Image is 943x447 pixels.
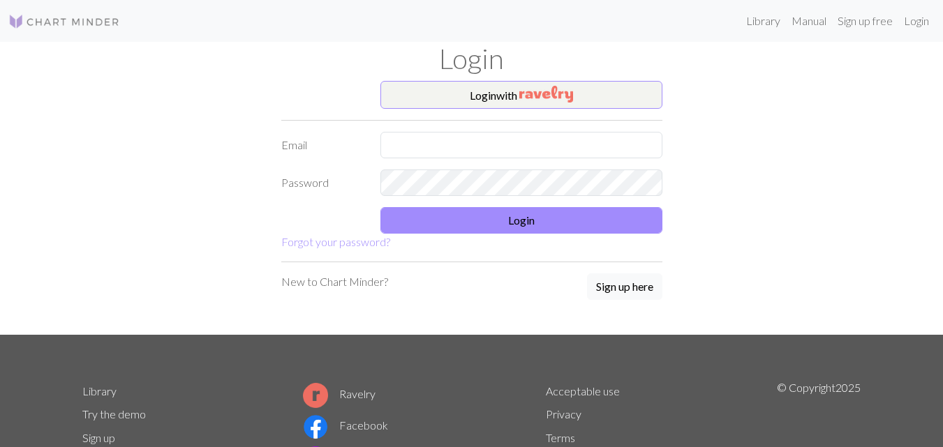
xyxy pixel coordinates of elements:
a: Try the demo [82,407,146,421]
a: Sign up free [832,7,898,35]
a: Acceptable use [546,384,620,397]
h1: Login [74,42,870,75]
a: Login [898,7,935,35]
img: Ravelry [519,86,573,103]
a: Privacy [546,407,581,421]
button: Login [380,207,662,234]
label: Password [273,169,373,196]
a: Terms [546,431,575,444]
a: Sign up here [587,273,662,301]
p: New to Chart Minder? [281,273,388,290]
a: Library [741,7,786,35]
button: Loginwith [380,81,662,109]
a: Sign up [82,431,115,444]
img: Ravelry logo [303,383,328,408]
label: Email [273,132,373,158]
a: Forgot your password? [281,235,390,248]
img: Logo [8,13,120,30]
a: Library [82,384,117,397]
a: Ravelry [303,387,376,400]
a: Manual [786,7,832,35]
img: Facebook logo [303,414,328,439]
button: Sign up here [587,273,662,300]
a: Facebook [303,418,388,432]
